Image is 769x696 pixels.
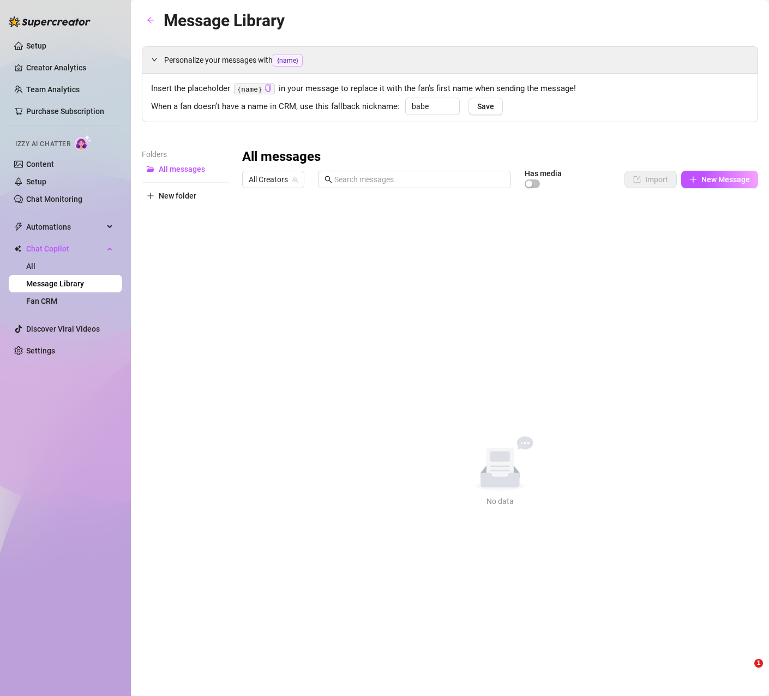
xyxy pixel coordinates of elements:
[26,41,46,50] a: Setup
[26,325,100,333] a: Discover Viral Videos
[142,47,758,73] div: Personalize your messages with{name}
[26,195,82,203] a: Chat Monitoring
[292,176,298,183] span: team
[477,102,494,111] span: Save
[468,98,503,115] button: Save
[164,8,285,33] article: Message Library
[151,100,400,113] span: When a fan doesn’t have a name in CRM, use this fallback nickname:
[754,659,763,668] span: 1
[26,240,104,257] span: Chat Copilot
[265,85,272,93] button: Click to Copy
[701,175,750,184] span: New Message
[142,148,229,160] article: Folders
[26,279,84,288] a: Message Library
[242,148,321,166] h3: All messages
[75,135,92,151] img: AI Chatter
[9,16,91,27] img: logo-BBDzfeDw.svg
[147,165,154,173] span: folder-open
[249,171,298,188] span: All Creators
[525,170,562,177] article: Has media
[26,346,55,355] a: Settings
[624,171,677,188] button: Import
[265,85,272,92] span: copy
[14,223,23,231] span: thunderbolt
[26,59,113,76] a: Creator Analytics
[164,54,749,67] span: Personalize your messages with
[26,107,104,116] a: Purchase Subscription
[26,297,57,305] a: Fan CRM
[147,192,154,200] span: plus
[147,16,154,24] span: arrow-left
[689,176,697,183] span: plus
[26,160,54,169] a: Content
[26,85,80,94] a: Team Analytics
[334,173,504,185] input: Search messages
[14,245,21,253] img: Chat Copilot
[450,495,550,507] div: No data
[142,160,229,178] button: All messages
[732,659,758,685] iframe: Intercom live chat
[234,83,275,95] code: {name}
[15,139,70,149] span: Izzy AI Chatter
[159,165,205,173] span: All messages
[142,187,229,205] button: New folder
[151,56,158,63] span: expanded
[325,176,332,183] span: search
[26,262,35,271] a: All
[26,218,104,236] span: Automations
[681,171,758,188] button: New Message
[26,177,46,186] a: Setup
[151,82,749,95] span: Insert the placeholder in your message to replace it with the fan’s first name when sending the m...
[273,55,303,67] span: {name}
[159,191,196,200] span: New folder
